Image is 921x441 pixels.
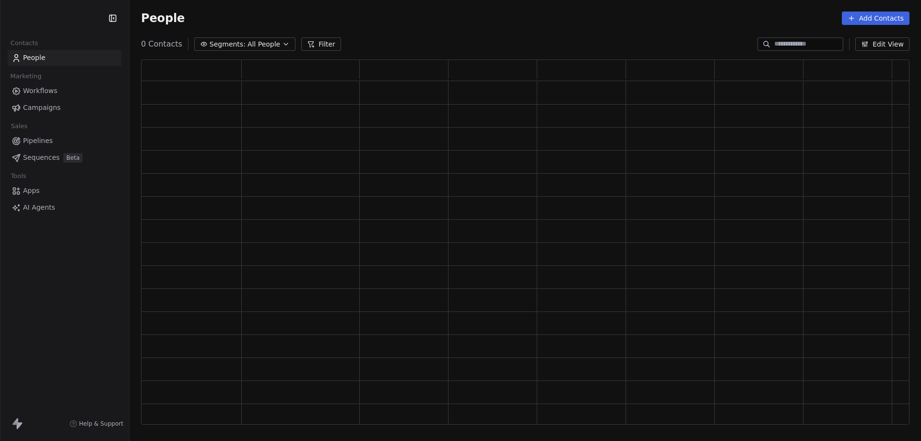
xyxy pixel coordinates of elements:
a: AI Agents [8,200,121,215]
span: All People [248,39,280,49]
span: Pipelines [23,136,53,146]
span: Beta [63,153,83,163]
span: People [23,53,46,63]
button: Edit View [855,37,909,51]
span: Tools [7,169,30,183]
span: Apps [23,186,40,196]
span: 0 Contacts [141,38,182,50]
button: Filter [301,37,341,51]
span: Marketing [6,69,46,83]
a: Pipelines [8,133,121,149]
a: Apps [8,183,121,199]
a: Campaigns [8,100,121,116]
span: Sales [7,119,32,133]
a: People [8,50,121,66]
span: Sequences [23,153,59,163]
a: Help & Support [70,420,123,428]
span: AI Agents [23,203,55,213]
a: SequencesBeta [8,150,121,166]
span: Workflows [23,86,58,96]
span: Segments: [210,39,246,49]
button: Add Contacts [842,12,909,25]
span: Campaigns [23,103,60,113]
span: Help & Support [79,420,123,428]
span: People [141,11,185,25]
a: Workflows [8,83,121,99]
span: Contacts [6,36,42,50]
